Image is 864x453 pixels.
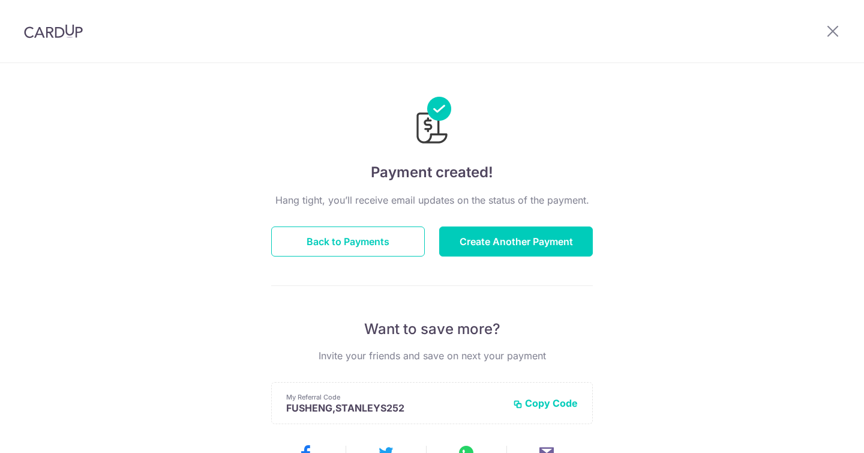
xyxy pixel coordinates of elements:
button: Create Another Payment [439,227,593,257]
img: Payments [413,97,451,147]
button: Copy Code [513,397,578,409]
p: My Referral Code [286,392,503,402]
button: Back to Payments [271,227,425,257]
img: CardUp [24,24,83,38]
p: Hang tight, you’ll receive email updates on the status of the payment. [271,193,593,207]
p: Want to save more? [271,320,593,339]
p: FUSHENG,STANLEYS252 [286,402,503,414]
h4: Payment created! [271,162,593,183]
p: Invite your friends and save on next your payment [271,348,593,363]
